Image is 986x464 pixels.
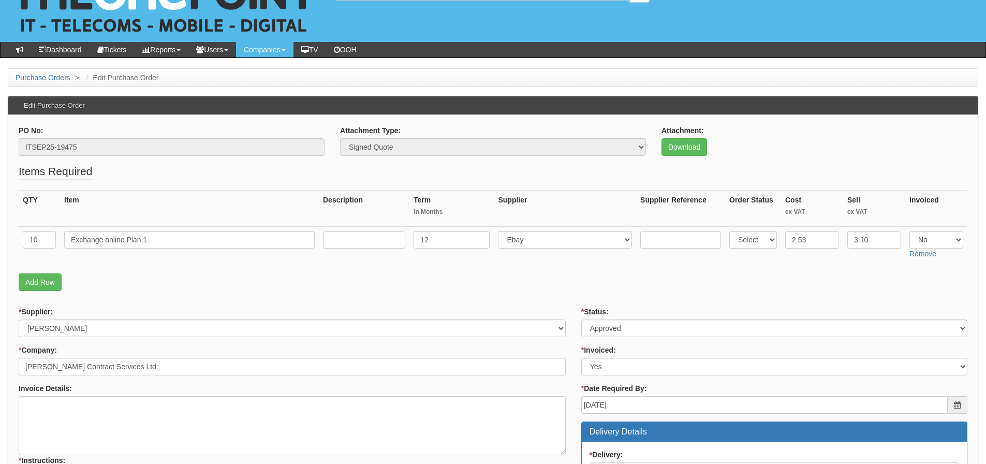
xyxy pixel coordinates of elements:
[188,42,236,57] a: Users
[19,190,60,226] th: QTY
[16,74,70,82] a: Purchase Orders
[590,450,623,460] label: Delivery:
[326,42,364,57] a: OOH
[236,42,293,57] a: Companies
[785,208,839,216] small: ex VAT
[725,190,781,226] th: Order Status
[72,74,82,82] span: >
[581,383,647,394] label: Date Required By:
[661,138,707,156] a: Download
[905,190,967,226] th: Invoiced
[409,190,494,226] th: Term
[909,250,936,258] a: Remove
[19,383,72,394] label: Invoice Details:
[19,164,92,180] legend: Items Required
[581,307,609,317] label: Status:
[590,427,959,437] h3: Delivery Details
[19,125,43,136] label: PO No:
[636,190,725,226] th: Supplier Reference
[19,345,57,355] label: Company:
[19,273,62,291] a: Add Row
[340,125,401,136] label: Attachment Type:
[90,42,135,57] a: Tickets
[494,190,636,226] th: Supplier
[84,72,159,83] li: Edit Purchase Order
[319,190,409,226] th: Description
[661,125,704,136] label: Attachment:
[60,190,319,226] th: Item
[414,208,490,216] small: In Months
[843,190,905,226] th: Sell
[293,42,326,57] a: TV
[31,42,90,57] a: Dashboard
[19,307,53,317] label: Supplier:
[19,97,90,114] h3: Edit Purchase Order
[781,190,843,226] th: Cost
[581,345,616,355] label: Invoiced:
[847,208,901,216] small: ex VAT
[134,42,188,57] a: Reports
